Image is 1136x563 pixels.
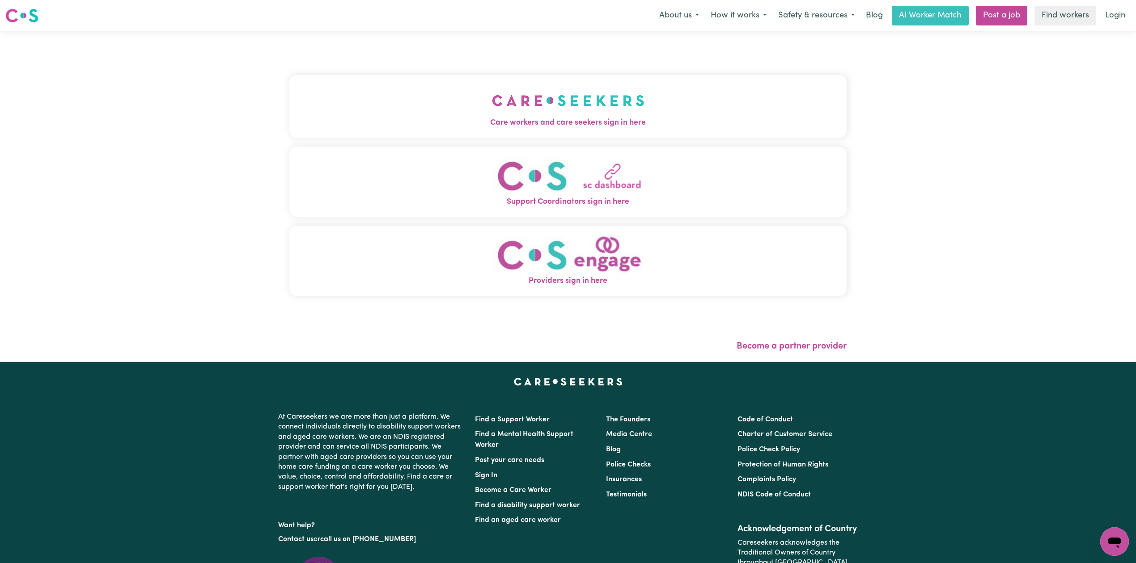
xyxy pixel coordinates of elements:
button: Safety & resources [772,6,860,25]
a: Post your care needs [475,457,544,464]
button: About us [653,6,705,25]
a: AI Worker Match [892,6,969,25]
a: Post a job [976,6,1027,25]
a: Sign In [475,472,497,479]
a: Blog [860,6,888,25]
a: NDIS Code of Conduct [738,491,811,498]
a: Code of Conduct [738,416,793,423]
p: At Careseekers we are more than just a platform. We connect individuals directly to disability su... [278,408,464,496]
a: Blog [606,446,621,453]
p: Want help? [278,517,464,530]
a: Contact us [278,536,314,543]
a: Careseekers logo [5,5,38,26]
a: Find a disability support worker [475,502,580,509]
a: Become a Care Worker [475,487,551,494]
a: Find workers [1034,6,1096,25]
p: or [278,531,464,548]
a: call us on [PHONE_NUMBER] [320,536,416,543]
a: Find an aged care worker [475,517,561,524]
a: Media Centre [606,431,652,438]
iframe: Button to launch messaging window [1100,527,1129,556]
a: Police Checks [606,461,651,468]
a: Protection of Human Rights [738,461,828,468]
button: Support Coordinators sign in here [289,147,847,217]
a: Find a Support Worker [475,416,550,423]
button: Providers sign in here [289,226,847,296]
a: The Founders [606,416,650,423]
a: Find a Mental Health Support Worker [475,431,573,449]
button: Care workers and care seekers sign in here [289,75,847,138]
a: Complaints Policy [738,476,796,483]
h2: Acknowledgement of Country [738,524,858,534]
span: Providers sign in here [289,275,847,287]
a: Careseekers home page [514,378,623,385]
span: Support Coordinators sign in here [289,196,847,208]
img: Careseekers logo [5,8,38,24]
a: Insurances [606,476,642,483]
a: Login [1100,6,1131,25]
span: Care workers and care seekers sign in here [289,117,847,129]
a: Become a partner provider [737,342,847,351]
a: Testimonials [606,491,647,498]
button: How it works [705,6,772,25]
a: Police Check Policy [738,446,800,453]
a: Charter of Customer Service [738,431,832,438]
